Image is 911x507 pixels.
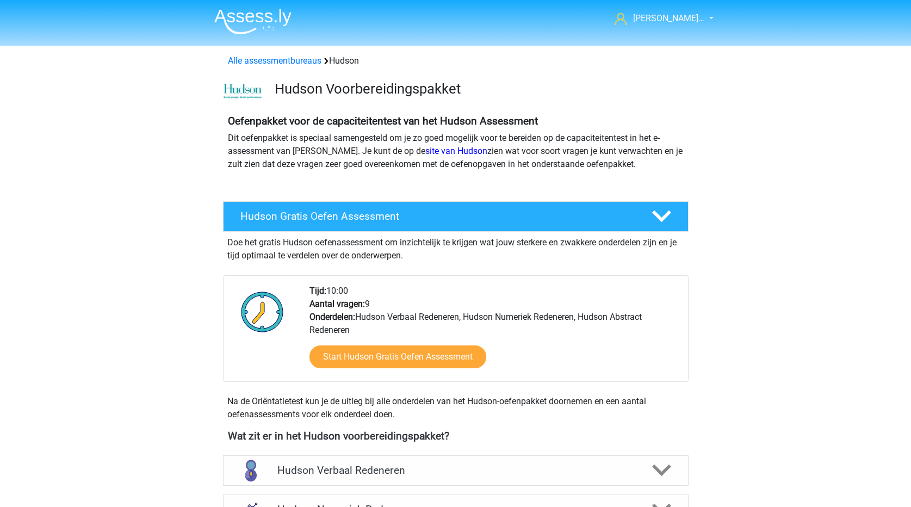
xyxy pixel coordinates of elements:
div: Hudson [224,54,688,67]
a: [PERSON_NAME]… [610,12,705,25]
b: Oefenpakket voor de capaciteitentest van het Hudson Assessment [228,115,538,127]
div: 10:00 9 Hudson Verbaal Redeneren, Hudson Numeriek Redeneren, Hudson Abstract Redeneren [301,285,687,381]
img: Klok [235,285,290,339]
img: Assessly [214,9,292,34]
div: Na de Oriëntatietest kun je de uitleg bij alle onderdelen van het Hudson-oefenpakket doornemen en... [223,395,689,421]
b: Aantal vragen: [309,299,365,309]
h3: Hudson Voorbereidingspakket [275,81,680,97]
p: Dit oefenpakket is speciaal samengesteld om je zo goed mogelijk voor te bereiden op de capaciteit... [228,132,684,171]
h4: Hudson Gratis Oefen Assessment [240,210,634,222]
span: [PERSON_NAME]… [633,13,704,23]
a: Hudson Gratis Oefen Assessment [219,201,693,232]
img: verbaal redeneren [237,456,265,485]
a: Start Hudson Gratis Oefen Assessment [309,345,486,368]
div: Doe het gratis Hudson oefenassessment om inzichtelijk te krijgen wat jouw sterkere en zwakkere on... [223,232,689,262]
b: Onderdelen: [309,312,355,322]
h4: Hudson Verbaal Redeneren [277,464,634,477]
b: Tijd: [309,286,326,296]
img: cefd0e47479f4eb8e8c001c0d358d5812e054fa8.png [224,84,262,99]
a: verbaal redeneren Hudson Verbaal Redeneren [219,455,693,486]
h4: Wat zit er in het Hudson voorbereidingspakket? [228,430,684,442]
a: Alle assessmentbureaus [228,55,321,66]
a: site van Hudson [425,146,487,156]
